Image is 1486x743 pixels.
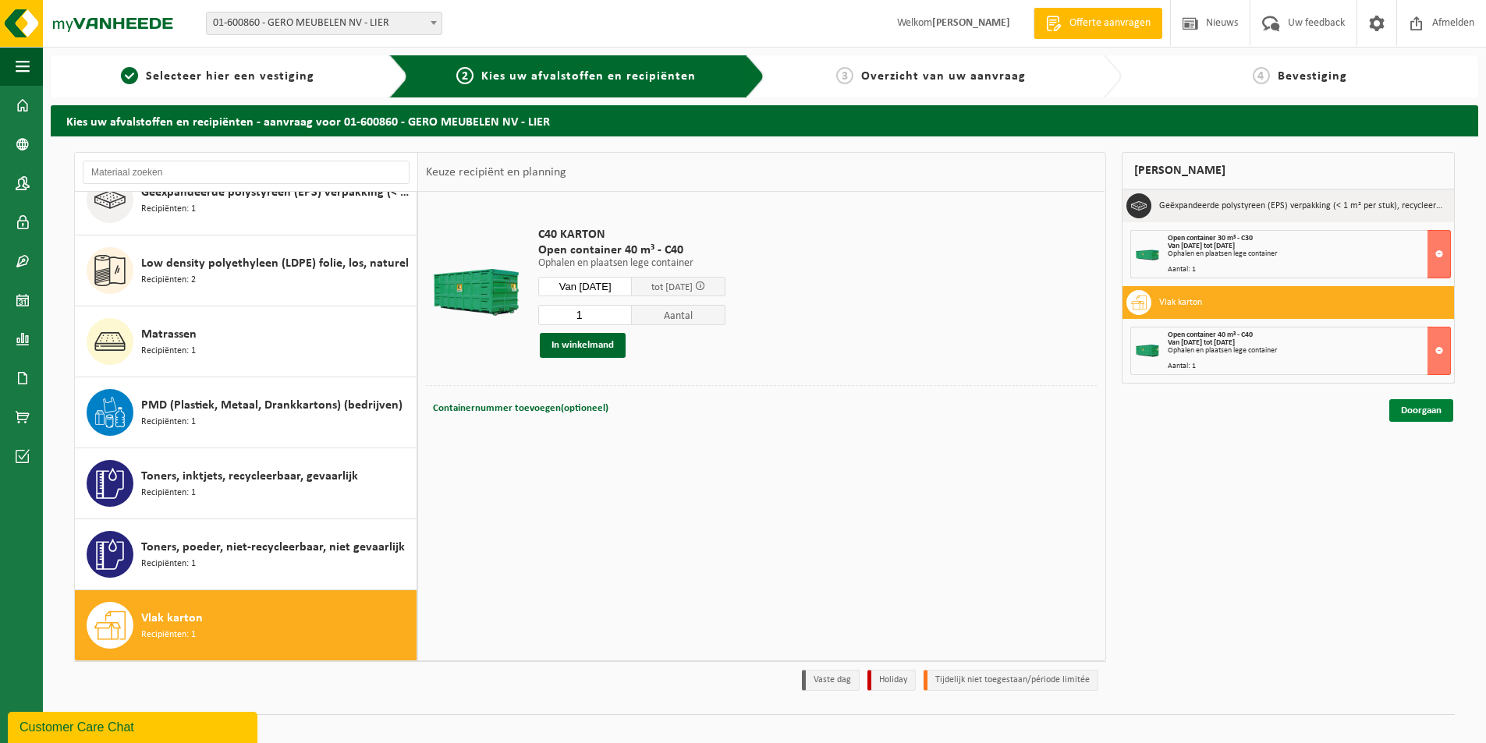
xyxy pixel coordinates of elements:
strong: Van [DATE] tot [DATE] [1168,338,1235,347]
button: Vlak karton Recipiënten: 1 [75,590,417,660]
span: PMD (Plastiek, Metaal, Drankkartons) (bedrijven) [141,396,403,415]
a: Offerte aanvragen [1034,8,1162,39]
span: Recipiënten: 1 [141,344,196,359]
button: Toners, inktjets, recycleerbaar, gevaarlijk Recipiënten: 1 [75,448,417,519]
span: Selecteer hier een vestiging [146,70,314,83]
li: Holiday [867,670,916,691]
span: Open container 40 m³ - C40 [1168,331,1253,339]
h3: Geëxpandeerde polystyreen (EPS) verpakking (< 1 m² per stuk), recycleerbaar [1159,193,1443,218]
span: Open container 40 m³ - C40 [538,242,725,258]
input: Selecteer datum [538,277,632,296]
button: Containernummer toevoegen(optioneel) [431,398,610,419]
div: Ophalen en plaatsen lege container [1168,347,1451,355]
span: 2 [456,67,473,84]
li: Vaste dag [802,670,860,691]
button: In winkelmand [540,333,626,358]
span: Aantal [632,305,725,325]
li: Tijdelijk niet toegestaan/période limitée [924,670,1098,691]
span: Containernummer toevoegen(optioneel) [433,403,608,413]
span: Bevestiging [1278,70,1347,83]
span: Toners, poeder, niet-recycleerbaar, niet gevaarlijk [141,538,405,557]
a: 1Selecteer hier een vestiging [59,67,377,86]
span: 01-600860 - GERO MEUBELEN NV - LIER [207,12,442,34]
span: 01-600860 - GERO MEUBELEN NV - LIER [206,12,442,35]
h2: Kies uw afvalstoffen en recipiënten - aanvraag voor 01-600860 - GERO MEUBELEN NV - LIER [51,105,1478,136]
span: Recipiënten: 2 [141,273,196,288]
span: 4 [1253,67,1270,84]
span: Recipiënten: 1 [141,202,196,217]
iframe: chat widget [8,709,261,743]
h3: Vlak karton [1159,290,1202,315]
input: Materiaal zoeken [83,161,410,184]
span: C40 KARTON [538,227,725,242]
span: Open container 30 m³ - C30 [1168,234,1253,242]
span: 1 [121,67,138,84]
span: 3 [836,67,853,84]
a: Doorgaan [1389,399,1453,422]
strong: Van [DATE] tot [DATE] [1168,242,1235,250]
span: Recipiënten: 1 [141,486,196,501]
span: Recipiënten: 1 [141,628,196,642]
button: Matrassen Recipiënten: 1 [75,306,417,377]
span: Toners, inktjets, recycleerbaar, gevaarlijk [141,467,358,486]
button: Toners, poeder, niet-recycleerbaar, niet gevaarlijk Recipiënten: 1 [75,519,417,590]
button: Low density polyethyleen (LDPE) folie, los, naturel Recipiënten: 2 [75,235,417,306]
span: Recipiënten: 1 [141,415,196,430]
span: tot [DATE] [651,282,693,292]
span: Kies uw afvalstoffen en recipiënten [481,70,696,83]
p: Ophalen en plaatsen lege container [538,258,725,269]
button: PMD (Plastiek, Metaal, Drankkartons) (bedrijven) Recipiënten: 1 [75,377,417,448]
span: Recipiënten: 1 [141,557,196,571]
span: Offerte aanvragen [1066,16,1154,31]
span: Overzicht van uw aanvraag [861,70,1026,83]
strong: [PERSON_NAME] [932,17,1010,29]
div: Aantal: 1 [1168,266,1451,274]
span: Vlak karton [141,609,203,628]
button: Geëxpandeerde polystyreen (EPS) verpakking (< 1 m² per stuk), recycleerbaar Recipiënten: 1 [75,165,417,235]
div: Ophalen en plaatsen lege container [1168,250,1451,258]
div: [PERSON_NAME] [1122,152,1456,189]
div: Keuze recipiënt en planning [418,153,574,192]
span: Matrassen [141,325,197,344]
span: Low density polyethyleen (LDPE) folie, los, naturel [141,254,409,273]
span: Geëxpandeerde polystyreen (EPS) verpakking (< 1 m² per stuk), recycleerbaar [141,183,413,202]
div: Aantal: 1 [1168,363,1451,370]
